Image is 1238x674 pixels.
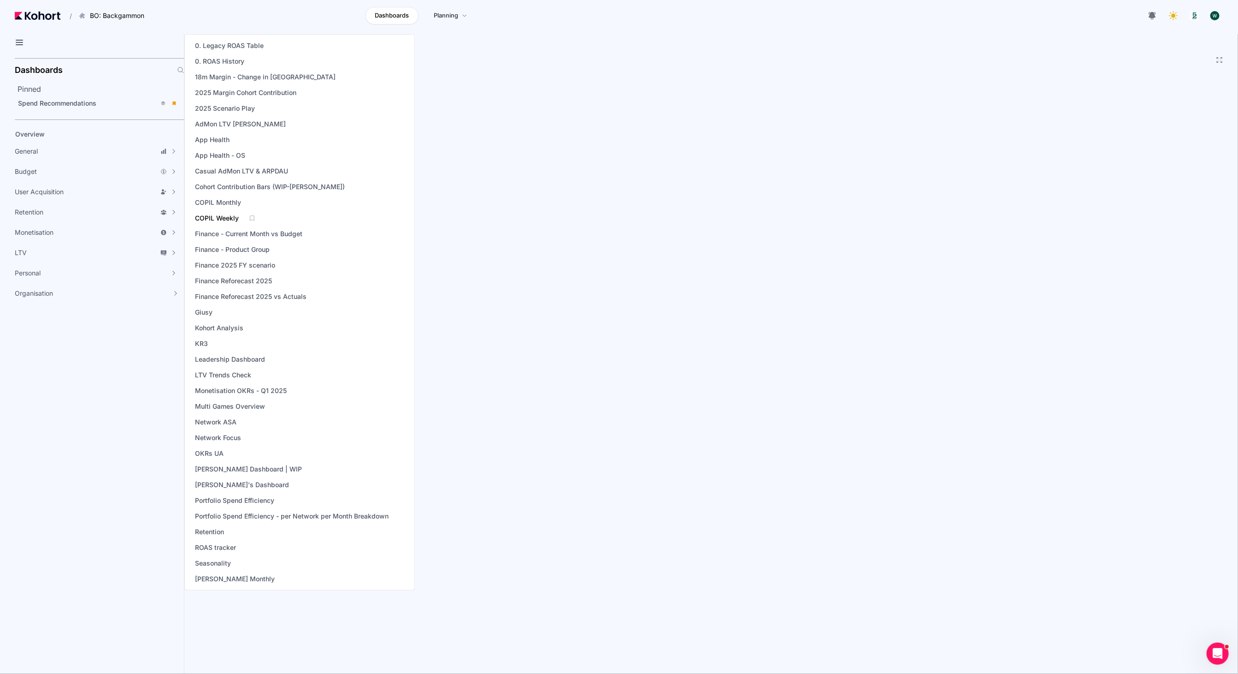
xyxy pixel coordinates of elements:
span: App Health - OS [195,151,245,160]
span: 18m Margin - Change in [GEOGRAPHIC_DATA] [195,72,336,82]
a: Planning [424,7,477,24]
a: Retention [192,525,227,538]
span: Personal [15,268,41,278]
span: Overview [15,130,45,138]
span: Giusy [195,308,212,317]
a: [PERSON_NAME]'s Dashboard [192,478,292,491]
a: Giusy [192,306,215,319]
span: Leadership Dashboard [195,355,265,364]
span: Planning [434,11,458,20]
span: Budget [15,167,37,176]
a: OKRs UA [192,447,226,460]
span: BO: Backgammon [90,11,144,20]
span: [PERSON_NAME] Monthly [195,574,275,584]
span: [PERSON_NAME]'s Dashboard [195,480,289,489]
span: Multi Games Overview [195,402,265,411]
span: 0. ROAS History [195,57,244,66]
button: BO: Backgammon [74,8,154,24]
span: OKRs UA [195,449,224,458]
span: LTV [15,248,27,257]
a: [PERSON_NAME] Dashboard | WIP [192,463,305,476]
span: KR3 [195,339,208,348]
span: COPIL Monthly [195,198,241,207]
span: Seasonality [195,559,231,568]
a: Overview [12,127,169,141]
a: Portfolio Spend Efficiency - per Network per Month Breakdown [192,510,391,523]
span: App Health [195,135,230,144]
a: Network Focus [192,431,244,444]
a: LTV Trends Check [192,369,254,382]
span: Portfolio Spend Efficiency [195,496,274,505]
a: COPIL Weekly [192,212,242,225]
a: 18m Margin - Change in [GEOGRAPHIC_DATA] [192,71,338,84]
span: Spend Recommendations [18,99,96,107]
img: logo_logo_images_1_20240607072359498299_20240828135028712857.jpeg [1190,11,1199,20]
span: 2025 Scenario Play [195,104,255,113]
span: Organisation [15,289,53,298]
a: Monetisation OKRs - Q1 2025 [192,384,289,397]
a: Cohort Contribution Bars (WIP-[PERSON_NAME]) [192,180,348,193]
a: Multi Games Overview [192,400,268,413]
a: Dashboards [366,7,419,24]
span: Finance - Product Group [195,245,270,254]
a: App Health - OS [192,149,248,162]
a: 2025 Scenario Play [192,102,258,115]
span: Casual AdMon LTV & ARPDAU [195,167,288,176]
span: Retention [195,527,224,537]
span: Monetisation [15,228,53,237]
span: Retention [15,208,43,217]
span: COPIL Weekly [195,214,239,223]
span: Cohort Contribution Bars (WIP-[PERSON_NAME]) [195,182,345,191]
a: Kohort Analysis [192,322,246,334]
h2: Pinned [18,84,184,95]
span: 2025 Margin Cohort Contribution [195,88,296,97]
span: Portfolio Spend Efficiency - per Network per Month Breakdown [195,512,389,521]
span: Dashboards [375,11,409,20]
span: General [15,147,38,156]
span: User Acquisition [15,187,64,197]
a: Leadership Dashboard [192,353,268,366]
a: Seasonality [192,557,234,570]
span: ROAS tracker [195,543,236,552]
a: Casual AdMon LTV & ARPDAU [192,165,291,178]
span: LTV Trends Check [195,370,251,380]
a: Finance - Current Month vs Budget [192,227,305,240]
span: [PERSON_NAME] Dashboard | WIP [195,465,302,474]
span: Monetisation OKRs - Q1 2025 [195,386,287,395]
a: 0. ROAS History [192,55,247,68]
span: Finance 2025 FY scenario [195,261,275,270]
a: KR3 [192,337,211,350]
span: Kohort Analysis [195,323,243,333]
a: Finance 2025 FY scenario [192,259,278,272]
a: AdMon LTV [PERSON_NAME] [192,118,289,131]
a: ROAS tracker [192,541,239,554]
h2: Dashboards [15,66,63,74]
a: Finance - Product Group [192,243,272,256]
span: 0. Legacy ROAS Table [195,41,264,50]
span: Finance Reforecast 2025 [195,276,272,286]
span: Network Focus [195,433,241,442]
span: / [62,11,72,21]
img: Kohort logo [15,12,60,20]
a: COPIL Monthly [192,196,244,209]
a: Finance Reforecast 2025 vs Actuals [192,290,309,303]
a: 2025 Margin Cohort Contribution [192,86,299,99]
a: App Health [192,133,232,146]
a: 0. Legacy ROAS Table [192,39,266,52]
span: Network ASA [195,418,236,427]
span: AdMon LTV [PERSON_NAME] [195,119,286,129]
a: Finance Reforecast 2025 [192,274,275,287]
span: Finance - Current Month vs Budget [195,229,302,239]
a: Portfolio Spend Efficiency [192,494,277,507]
button: Fullscreen [1216,56,1223,64]
iframe: Intercom live chat [1207,643,1229,665]
span: Finance Reforecast 2025 vs Actuals [195,292,307,301]
a: Network ASA [192,416,239,429]
a: Spend Recommendations [15,96,182,110]
a: [PERSON_NAME] Monthly [192,573,277,585]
